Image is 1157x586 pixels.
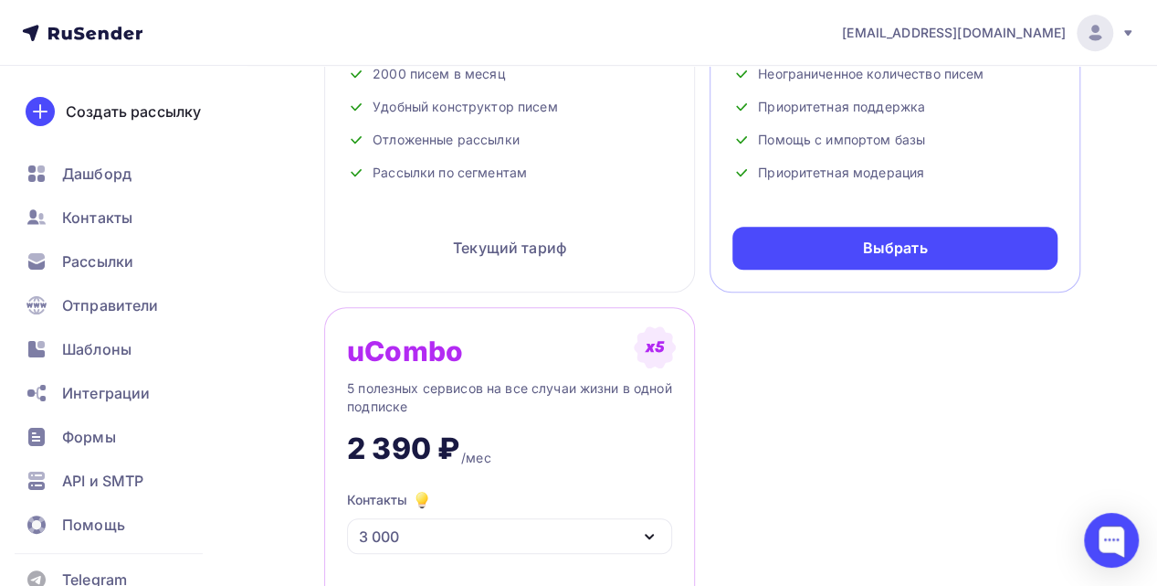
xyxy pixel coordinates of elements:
[461,449,491,467] div: /мес
[15,199,232,236] a: Контакты
[62,250,133,272] span: Рассылки
[732,98,1057,116] div: Приоритетная поддержка
[15,419,232,455] a: Формы
[732,164,1057,182] div: Приоритетная модерация
[863,238,928,259] div: Выбрать
[66,101,201,123] div: Создать рассылку
[62,163,131,185] span: Дашборд
[347,164,672,182] div: Рассылки по сегментам
[347,431,459,467] div: 2 390 ₽
[62,514,125,536] span: Помощь
[62,207,132,229] span: Контакты
[347,131,672,149] div: Отложенные рассылки
[347,489,672,554] button: Контакты 3 000
[347,65,672,83] div: 2000 писем в месяц
[347,226,672,270] div: Текущий тариф
[347,98,672,116] div: Удобный конструктор писем
[62,470,143,492] span: API и SMTP
[62,294,159,316] span: Отправители
[62,426,116,448] span: Формы
[15,243,232,280] a: Рассылки
[347,379,672,416] div: 5 полезных сервисов на все случаи жизни в одной подписке
[15,155,232,192] a: Дашборд
[62,382,150,404] span: Интеграции
[62,338,131,360] span: Шаблоны
[15,287,232,324] a: Отправители
[842,24,1066,42] span: [EMAIL_ADDRESS][DOMAIN_NAME]
[347,336,463,366] div: uCombo
[359,526,399,548] div: 3 000
[732,131,1057,149] div: Помощь с импортом базы
[842,15,1135,51] a: [EMAIL_ADDRESS][DOMAIN_NAME]
[15,331,232,368] a: Шаблоны
[732,65,1057,83] div: Неограниченное количество писем
[347,489,433,511] div: Контакты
